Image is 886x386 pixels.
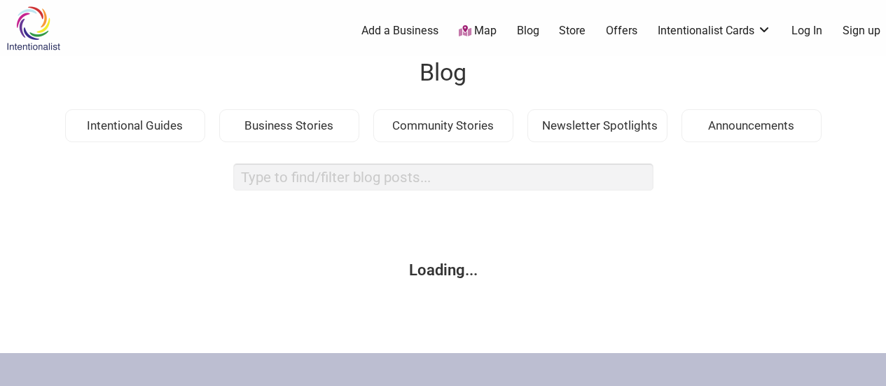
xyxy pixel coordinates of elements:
a: Intentionalist Cards [658,23,771,39]
div: Business Stories [219,109,359,143]
a: Sign up [843,23,880,39]
a: Log In [791,23,822,39]
a: Blog [517,23,539,39]
a: Map [459,23,497,39]
h1: Blog [28,56,858,90]
div: Community Stories [373,109,513,143]
div: Newsletter Spotlights [527,109,667,143]
a: Offers [606,23,637,39]
input: search box [233,163,653,191]
div: Intentional Guides [65,109,205,143]
a: Add a Business [361,23,438,39]
a: Store [559,23,586,39]
div: Loading... [14,216,872,325]
div: Announcements [681,109,822,143]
